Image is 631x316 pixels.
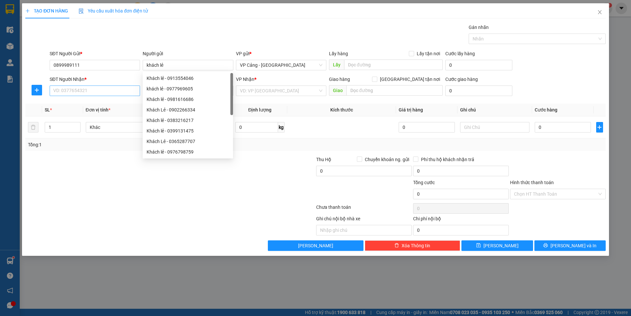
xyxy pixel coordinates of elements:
label: Cước lấy hàng [445,51,475,56]
label: Gán nhãn [469,25,489,30]
div: Khách Lẻ - 0902266334 [143,105,233,115]
span: Thu Hộ [316,157,331,162]
span: Yêu cầu xuất hóa đơn điện tử [79,8,148,13]
div: Ghi chú nội bộ nhà xe [316,215,412,225]
span: save [476,243,481,248]
div: Khách lẻ - 0913554046 [143,73,233,84]
div: Người gửi [143,50,233,57]
span: SL [45,107,50,112]
span: Đơn vị tính [86,107,110,112]
span: Giá trị hàng [399,107,423,112]
span: Định lượng [248,107,271,112]
input: Dọc đường [344,60,443,70]
span: Cước hàng [535,107,557,112]
button: printer[PERSON_NAME] và In [534,240,606,251]
span: plus [32,87,42,93]
button: plus [32,85,42,95]
span: delete [394,243,399,248]
div: Khách lẻ - 0399131475 [143,126,233,136]
span: Giao hàng [329,77,350,82]
div: Khách lẻ - 0913554046 [147,75,229,82]
span: Giao [329,85,346,96]
div: Khách Lẻ - 0365287707 [143,136,233,147]
button: [PERSON_NAME] [268,240,363,251]
span: VP Nhận [236,77,254,82]
div: VP gửi [236,50,326,57]
th: Ghi chú [457,104,532,116]
span: Phí thu hộ khách nhận trả [418,156,477,163]
span: Khác [90,122,152,132]
span: printer [543,243,548,248]
div: Khách lẻ - 0976798759 [147,148,229,156]
strong: VIỆT HIẾU LOGISTIC [30,5,62,19]
input: Cước lấy hàng [445,60,512,70]
div: khách lẻ - 0977969605 [147,85,229,92]
img: icon [79,9,84,14]
input: Nhập ghi chú [316,225,412,235]
span: plus [596,125,603,130]
span: [GEOGRAPHIC_DATA] tận nơi [377,76,443,83]
label: Hình thức thanh toán [510,180,554,185]
span: plus [25,9,30,13]
span: close [597,10,602,15]
span: kg [278,122,285,133]
span: [PERSON_NAME] [483,242,519,249]
span: Chuyển khoản ng. gửi [362,156,412,163]
div: Khách lẻ - 0976798759 [143,147,233,157]
button: plus [596,122,603,133]
label: Cước giao hàng [445,77,478,82]
button: deleteXóa Thông tin [365,240,460,251]
div: SĐT Người Gửi [50,50,140,57]
strong: PHIẾU GỬI HÀNG [29,21,62,35]
input: Cước giao hàng [445,85,512,96]
div: Khách lẻ - 0383216217 [147,117,229,124]
button: save[PERSON_NAME] [461,240,533,251]
span: Lấy [329,60,344,70]
span: [PERSON_NAME] và In [550,242,596,249]
img: logo [2,20,28,45]
span: Xóa Thông tin [402,242,430,249]
span: Kích thước [330,107,353,112]
span: [PERSON_NAME] [298,242,333,249]
div: Khách lẻ - 0981616686 [147,96,229,103]
strong: 02143888555, 0243777888 [35,41,63,52]
button: delete [28,122,38,133]
span: Lấy tận nơi [414,50,443,57]
div: Khách lẻ - 0399131475 [147,127,229,134]
input: Ghi Chú [460,122,530,133]
span: Lấy hàng [329,51,348,56]
input: 0 [399,122,455,133]
span: Tổng cước [413,180,435,185]
strong: TĐ chuyển phát: [28,36,57,46]
div: Khách lẻ - 0981616686 [143,94,233,105]
div: Tổng: 1 [28,141,244,148]
span: BD1508250249 [64,38,103,45]
input: Dọc đường [346,85,443,96]
span: VP Cảng - Hà Nội [240,60,322,70]
div: SĐT Người Nhận [50,76,140,83]
div: Chưa thanh toán [315,204,412,215]
div: Khách lẻ - 0383216217 [143,115,233,126]
div: Chi phí nội bộ [413,215,509,225]
span: TẠO ĐƠN HÀNG [25,8,68,13]
div: khách lẻ - 0977969605 [143,84,233,94]
button: Close [591,3,609,22]
div: Khách Lẻ - 0365287707 [147,138,229,145]
div: Khách Lẻ - 0902266334 [147,106,229,113]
